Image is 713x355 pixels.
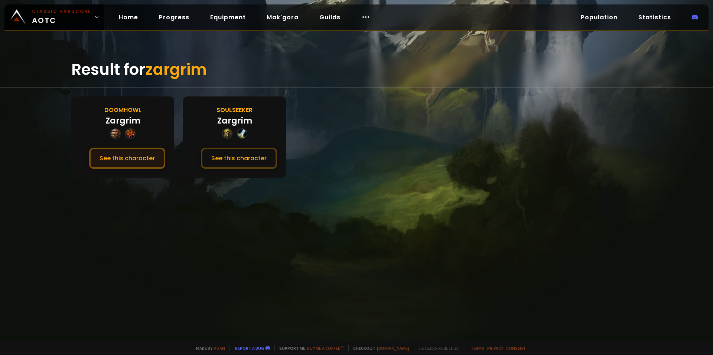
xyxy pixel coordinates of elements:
a: Mak'gora [261,10,305,25]
span: v. d752d5 - production [414,345,458,351]
a: Progress [153,10,195,25]
a: Guilds [313,10,346,25]
a: a fan [214,345,225,351]
small: Classic Hardcore [32,8,91,15]
span: Checkout [348,345,409,351]
a: Population [575,10,624,25]
a: Terms [471,345,484,351]
div: Result for [71,52,642,87]
div: Zargrim [217,115,252,127]
a: Consent [506,345,526,351]
span: AOTC [32,8,91,26]
div: Soulseeker [216,105,253,115]
a: Report a bug [235,345,264,351]
a: Privacy [487,345,503,351]
span: Made by [192,345,225,351]
span: Support me, [274,345,344,351]
button: See this character [89,148,165,169]
a: Home [113,10,144,25]
span: zargrim [145,59,207,80]
a: [DOMAIN_NAME] [377,345,409,351]
a: Statistics [632,10,677,25]
div: Doomhowl [104,105,141,115]
button: See this character [201,148,277,169]
div: Zargrim [105,115,140,127]
a: Equipment [204,10,252,25]
a: Buy me a coffee [307,345,344,351]
a: Classic HardcoreAOTC [4,4,104,30]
